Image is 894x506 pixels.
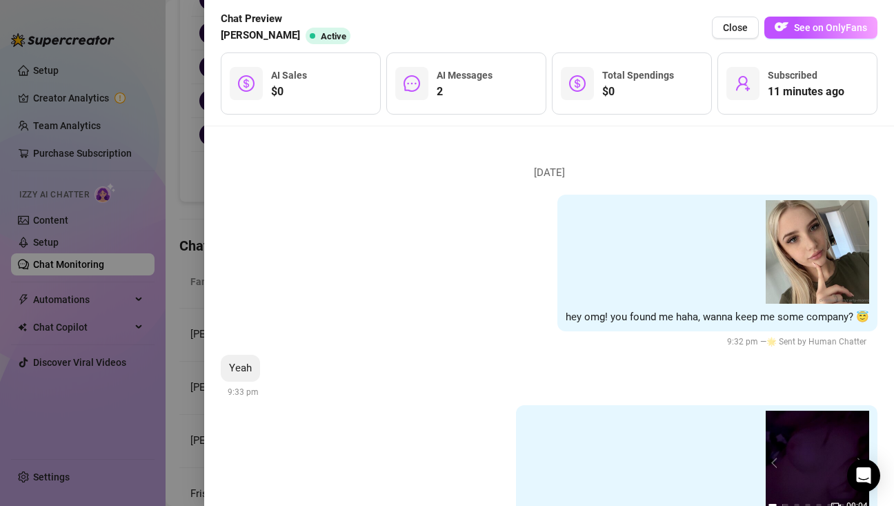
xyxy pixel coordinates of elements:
button: 3 [794,504,799,506]
span: [PERSON_NAME] [221,28,300,44]
button: 4 [805,504,811,506]
span: 2 [437,84,493,100]
span: hey omg! you found me haha, wanna keep me some company? 😇 [566,311,869,323]
button: prev [771,457,782,468]
img: media [766,200,869,304]
span: Subscribed [768,70,817,81]
span: 9:33 pm [228,387,259,397]
div: Open Intercom Messenger [847,459,880,492]
span: 🌟 Sent by Human Chatter [766,337,866,347]
span: $0 [602,84,674,100]
span: Close [723,22,748,33]
button: 2 [782,504,788,506]
span: [DATE] [524,165,575,182]
span: dollar [238,75,255,92]
button: next [853,457,864,468]
span: Total Spendings [602,70,674,81]
span: message [404,75,420,92]
span: See on OnlyFans [794,22,867,33]
span: 11 minutes ago [768,84,844,100]
button: Close [712,17,759,39]
button: 6 [827,504,833,506]
button: 9 [861,504,866,506]
span: Active [321,31,346,41]
span: dollar [569,75,586,92]
button: 8 [850,504,855,506]
button: OFSee on OnlyFans [764,17,877,39]
span: Yeah [229,362,252,374]
img: OF [775,20,788,34]
span: user-add [735,75,751,92]
button: 5 [816,504,822,506]
span: AI Sales [271,70,307,81]
span: $0 [271,84,307,100]
span: Chat Preview [221,11,356,28]
span: 9:32 pm — [727,337,871,347]
button: 7 [838,504,844,506]
span: AI Messages [437,70,493,81]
